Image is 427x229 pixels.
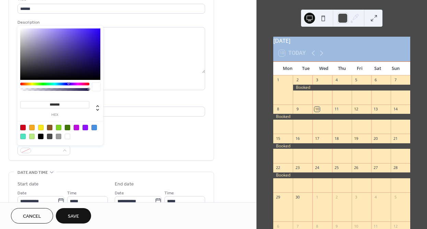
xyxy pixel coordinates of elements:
div: #9013FE [83,125,88,130]
div: 6 [373,77,378,83]
div: 1 [275,77,280,83]
div: #000000 [38,134,43,139]
div: Tue [297,62,315,75]
div: 17 [314,136,319,141]
div: #9B9B9B [56,134,61,139]
div: 24 [314,165,319,170]
div: 23 [295,165,300,170]
div: #BD10E0 [74,125,79,130]
div: #4A4A4A [47,134,52,139]
div: 4 [334,77,339,83]
div: #50E3C2 [20,134,26,139]
div: Description [17,19,204,26]
div: 9 [334,224,339,229]
div: Booked [273,172,410,178]
div: Thu [333,62,351,75]
div: #FFFFFF [65,134,70,139]
div: #F8E71C [38,125,43,130]
div: #417505 [65,125,70,130]
div: 26 [354,165,359,170]
div: 4 [373,194,378,200]
label: hex [20,113,89,117]
div: Wed [315,62,333,75]
div: #D0021B [20,125,26,130]
div: 6 [275,224,280,229]
div: 30 [295,194,300,200]
span: Date and time [17,169,48,176]
div: 12 [354,107,359,112]
div: Sun [387,62,405,75]
button: Cancel [11,208,53,224]
span: Time [164,190,174,197]
div: 7 [295,224,300,229]
div: 25 [334,165,339,170]
div: 11 [334,107,339,112]
div: 18 [334,136,339,141]
div: 2 [295,77,300,83]
div: Location [17,98,204,106]
span: Cancel [23,213,41,220]
div: 15 [275,136,280,141]
div: Booked [293,85,410,91]
div: 1 [314,194,319,200]
div: Start date [17,181,39,188]
div: 8 [275,107,280,112]
div: 9 [295,107,300,112]
div: Fri [351,62,369,75]
div: 13 [373,107,378,112]
button: Save [56,208,91,224]
div: 8 [314,224,319,229]
div: Sat [369,62,387,75]
div: 19 [354,136,359,141]
div: 10 [314,107,319,112]
div: 7 [393,77,398,83]
div: 3 [314,77,319,83]
div: #F5A623 [29,125,35,130]
div: 28 [393,165,398,170]
div: #4A90E2 [91,125,97,130]
div: 29 [275,194,280,200]
div: 20 [373,136,378,141]
div: 21 [393,136,398,141]
div: #8B572A [47,125,52,130]
div: #B8E986 [29,134,35,139]
div: 27 [373,165,378,170]
div: 10 [354,224,359,229]
div: 2 [334,194,339,200]
span: Date [115,190,124,197]
span: Save [68,213,79,220]
div: 16 [295,136,300,141]
div: 5 [354,77,359,83]
div: Booked [273,143,410,149]
div: 14 [393,107,398,112]
div: End date [115,181,134,188]
div: Mon [279,62,297,75]
div: Booked [273,114,410,120]
div: 5 [393,194,398,200]
div: 11 [373,224,378,229]
div: #7ED321 [56,125,61,130]
div: [DATE] [273,37,410,45]
div: 3 [354,194,359,200]
span: Date [17,190,27,197]
div: 12 [393,224,398,229]
div: 22 [275,165,280,170]
span: Time [67,190,77,197]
